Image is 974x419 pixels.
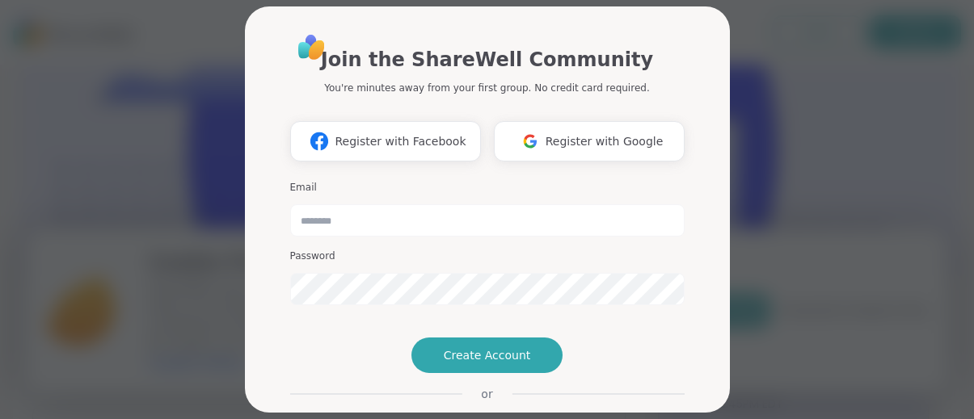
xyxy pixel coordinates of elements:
span: Create Account [444,347,531,363]
h3: Password [290,249,685,263]
img: ShareWell Logo [293,29,330,65]
span: Register with Facebook [335,133,466,150]
h1: Join the ShareWell Community [321,45,653,74]
img: ShareWell Logomark [515,126,546,156]
button: Register with Google [494,121,685,161]
button: Register with Facebook [290,121,481,161]
p: You're minutes away from your first group. No credit card required. [324,81,649,95]
span: Register with Google [546,133,664,150]
img: ShareWell Logomark [304,126,335,156]
span: or [462,386,512,402]
h3: Email [290,181,685,195]
button: Create Account [411,337,563,373]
